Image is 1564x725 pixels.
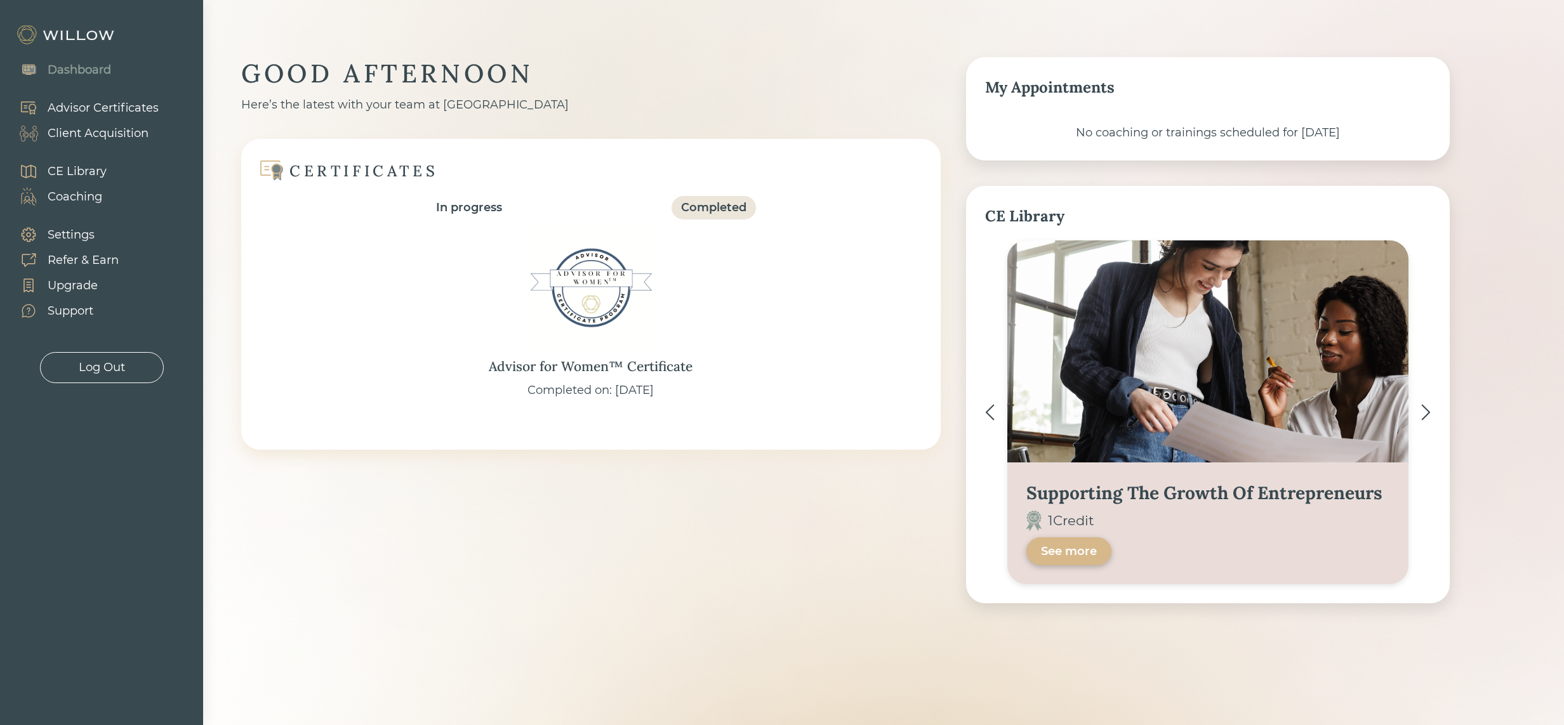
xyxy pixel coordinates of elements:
[241,96,941,114] div: Here’s the latest with your team at [GEOGRAPHIC_DATA]
[985,76,1431,99] div: My Appointments
[1041,544,1097,559] div: See more
[6,57,111,82] a: Dashboard
[48,163,107,180] div: CE Library
[527,225,654,351] img: Advisor for Women™ Certificate Badge
[48,252,119,269] div: Refer & Earn
[527,382,654,399] div: Completed on: [DATE]
[681,199,746,216] div: Completed
[48,277,98,294] div: Upgrade
[985,404,995,421] img: <
[1026,481,1382,504] div: Supporting The Growth Of Entrepreneurs
[1421,404,1431,421] img: >
[241,57,941,90] div: GOOD AFTERNOON
[489,356,693,377] div: Advisor for Women™ Certificate
[6,222,119,247] a: Settings
[6,95,159,121] a: Advisor Certificates
[1048,511,1094,531] div: 1 Credit
[48,303,93,320] div: Support
[48,62,111,79] div: Dashboard
[436,199,502,216] div: In progress
[48,125,149,142] div: Client Acquisition
[48,188,102,206] div: Coaching
[6,247,119,273] a: Refer & Earn
[6,184,107,209] a: Coaching
[289,161,438,181] div: CERTIFICATES
[985,124,1431,141] div: No coaching or trainings scheduled for [DATE]
[48,100,159,117] div: Advisor Certificates
[985,205,1431,228] div: CE Library
[6,121,159,146] a: Client Acquisition
[16,25,117,45] img: Willow
[6,273,119,298] a: Upgrade
[48,226,95,244] div: Settings
[6,159,107,184] a: CE Library
[79,359,125,376] div: Log Out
